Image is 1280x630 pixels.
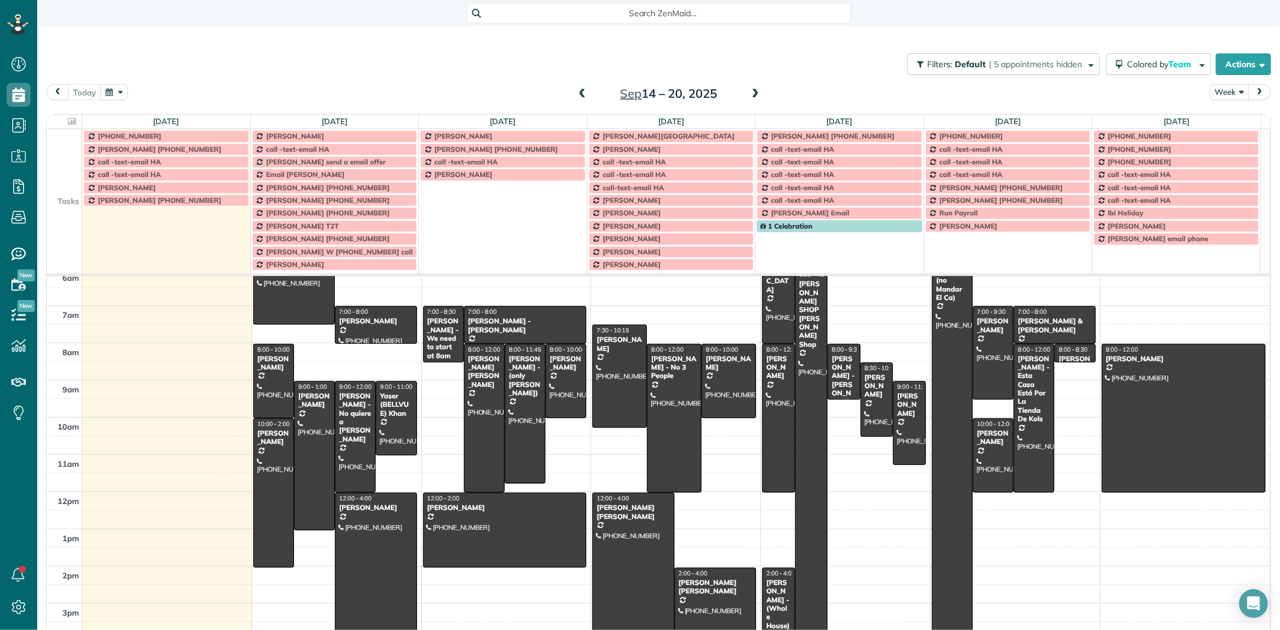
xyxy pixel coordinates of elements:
[1210,84,1249,100] button: Week
[939,183,1063,192] span: [PERSON_NAME] [PHONE_NUMBER]
[977,308,1006,316] span: 7:00 - 9:30
[977,420,1013,428] span: 10:00 - 12:00
[338,392,372,443] div: [PERSON_NAME] - No quiere a [PERSON_NAME]
[865,364,897,372] span: 8:30 - 10:30
[620,86,642,101] span: Sep
[266,208,389,217] span: [PERSON_NAME] [PHONE_NUMBER]
[596,494,629,502] span: 12:00 - 4:00
[266,157,385,166] span: [PERSON_NAME] send a email offer
[602,145,661,154] span: [PERSON_NAME]
[338,503,413,512] div: [PERSON_NAME]
[593,87,744,100] h2: 14 – 20, 2025
[939,196,1063,205] span: [PERSON_NAME] [PHONE_NUMBER]
[1108,145,1171,154] span: [PHONE_NUMBER]
[1168,59,1193,70] span: Team
[771,196,834,205] span: call -text-email HA
[602,183,664,192] span: call-text-email HA
[468,308,497,316] span: 7:00 - 8:00
[771,157,834,166] span: call -text-email HA
[338,317,413,325] div: [PERSON_NAME]
[827,116,853,126] a: [DATE]
[939,131,1003,140] span: [PHONE_NUMBER]
[434,157,497,166] span: call -text-email HA
[322,116,347,126] a: [DATE]
[1105,355,1262,363] div: [PERSON_NAME]
[427,494,460,502] span: 12:00 - 2:00
[651,346,684,353] span: 8:00 - 12:00
[434,131,493,140] span: [PERSON_NAME]
[766,355,792,380] div: [PERSON_NAME]
[1017,355,1051,424] div: [PERSON_NAME] - Esta Casa Está Por La Tienda De Kols
[766,569,795,577] span: 2:00 - 4:00
[427,308,456,316] span: 7:00 - 8:30
[266,145,329,154] span: call -text-email HA
[98,196,221,205] span: [PERSON_NAME] [PHONE_NUMBER]
[901,53,1100,75] a: Filters: Default | 5 appointments hidden
[434,170,493,179] span: [PERSON_NAME]
[678,578,753,596] div: [PERSON_NAME] [PERSON_NAME]
[339,383,371,391] span: 9:00 - 12:00
[1108,234,1209,243] span: [PERSON_NAME] email phone
[771,183,834,192] span: call -text-email HA
[62,310,79,320] span: 7am
[17,300,35,312] span: New
[266,234,389,243] span: [PERSON_NAME] [PHONE_NUMBER]
[995,116,1021,126] a: [DATE]
[1108,196,1171,205] span: call -text-email HA
[602,234,661,243] span: [PERSON_NAME]
[602,131,735,140] span: [PERSON_NAME][GEOGRAPHIC_DATA]
[955,59,987,70] span: Default
[602,208,661,217] span: [PERSON_NAME]
[266,170,344,179] span: Email [PERSON_NAME]
[62,533,79,543] span: 1pm
[1108,157,1171,166] span: [PHONE_NUMBER]
[596,335,643,353] div: [PERSON_NAME]
[1058,355,1092,398] div: [PERSON_NAME] AND [PERSON_NAME]
[1059,346,1087,353] span: 8:00 - 8:30
[1216,53,1271,75] button: Actions
[771,131,895,140] span: [PERSON_NAME] [PHONE_NUMBER]
[1248,84,1271,100] button: next
[468,346,500,353] span: 8:00 - 12:00
[266,221,338,230] span: [PERSON_NAME] T2T
[98,131,161,140] span: [PHONE_NUMBER]
[427,503,583,512] div: [PERSON_NAME]
[98,170,161,179] span: call -text-email HA
[771,170,834,179] span: call -text-email HA
[651,355,698,380] div: [PERSON_NAME] - No 3 People
[1108,183,1171,192] span: call -text-email HA
[706,346,738,353] span: 8:00 - 10:00
[766,346,799,353] span: 8:00 - 12:00
[771,208,850,217] span: [PERSON_NAME] Email
[508,355,542,398] div: [PERSON_NAME] - (only [PERSON_NAME])
[939,208,978,217] span: Run Payroll
[831,355,857,406] div: [PERSON_NAME] - [PERSON_NAME]
[799,280,825,349] div: [PERSON_NAME] SHOP [PERSON_NAME] Shop
[58,422,79,431] span: 10am
[257,420,290,428] span: 10:00 - 2:00
[976,429,1010,446] div: [PERSON_NAME]
[266,196,389,205] span: [PERSON_NAME] [PHONE_NUMBER]
[602,196,661,205] span: [PERSON_NAME]
[257,429,290,446] div: [PERSON_NAME]
[46,84,69,100] button: prev
[550,346,582,353] span: 8:00 - 10:00
[658,116,684,126] a: [DATE]
[339,494,371,502] span: 12:00 - 4:00
[339,308,368,316] span: 7:00 - 8:00
[596,503,670,521] div: [PERSON_NAME] [PERSON_NAME]
[1108,131,1171,140] span: [PHONE_NUMBER]
[509,346,541,353] span: 8:00 - 11:45
[490,116,516,126] a: [DATE]
[602,170,666,179] span: call -text-email HA
[602,157,666,166] span: call -text-email HA
[596,326,629,334] span: 7:30 - 10:15
[266,247,412,256] span: [PERSON_NAME] W [PHONE_NUMBER] call
[549,355,583,372] div: [PERSON_NAME]
[760,221,813,230] span: 1 Celebration
[266,260,324,269] span: [PERSON_NAME]
[427,317,460,377] div: [PERSON_NAME] - We need to start at 8am on [DATE]
[62,385,79,394] span: 9am
[1164,116,1189,126] a: [DATE]
[832,346,861,353] span: 8:00 - 9:30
